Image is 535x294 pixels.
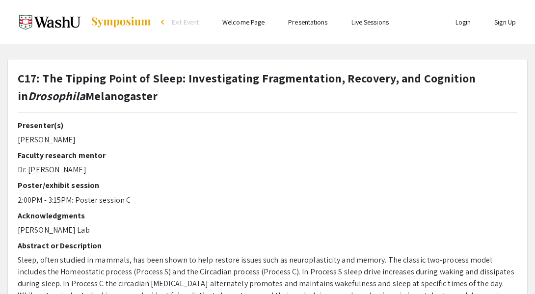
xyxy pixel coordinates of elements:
span: Exit Event [172,18,199,27]
a: Sign Up [494,18,516,27]
strong: C17: The Tipping Point of Sleep: Investigating Fragmentation, Recovery, and Cognition in Melanoga... [18,70,476,104]
h2: Presenter(s) [18,121,517,130]
iframe: Chat [7,250,42,287]
a: Welcome Page [222,18,265,27]
a: Live Sessions [351,18,389,27]
div: arrow_back_ios [161,19,167,25]
p: [PERSON_NAME] [18,134,517,146]
p: [PERSON_NAME] Lab [18,224,517,236]
h2: Poster/exhibit session [18,181,517,190]
a: Spring 2025 Undergraduate Research Symposium [7,10,152,34]
em: Drosophila [28,88,85,104]
a: Login [455,18,471,27]
h2: Abstract or Description [18,241,517,250]
img: Symposium by ForagerOne [90,16,152,28]
h2: Faculty research mentor [18,151,517,160]
p: 2:00PM - 3:15PM: Poster session C [18,194,517,206]
a: Presentations [288,18,327,27]
h2: Acknowledgments [18,211,517,220]
img: Spring 2025 Undergraduate Research Symposium [19,10,80,34]
p: Dr. [PERSON_NAME] [18,164,517,176]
